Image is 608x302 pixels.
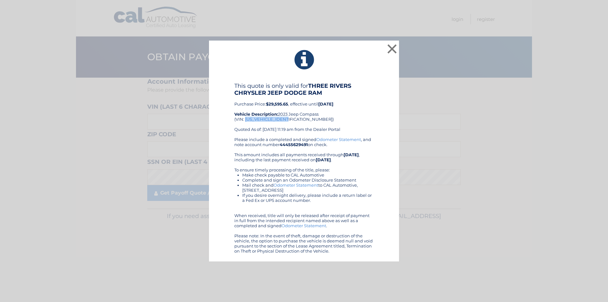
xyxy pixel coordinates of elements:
[316,157,331,162] b: [DATE]
[234,112,278,117] strong: Vehicle Description:
[242,193,374,203] li: If you desire overnight delivery, please include a return label or a Fed Ex or UPS account number.
[234,82,374,96] h4: This quote is only valid for
[242,172,374,177] li: Make check payable to CAL Automotive
[234,82,374,137] div: Purchase Price: , effective until 2023 Jeep Compass (VIN: [US_VEHICLE_IDENTIFICATION_NUMBER]) Quo...
[344,152,359,157] b: [DATE]
[234,82,351,96] b: THREE RIVERS CHRYSLER JEEP DODGE RAM
[280,142,308,147] b: 44455629491
[234,137,374,254] div: Please include a completed and signed , and note account number on check. This amount includes al...
[318,101,333,106] b: [DATE]
[274,183,318,188] a: Odometer Statement
[266,101,288,106] b: $29,595.65
[386,42,398,55] button: ×
[282,223,326,228] a: Odometer Statement
[316,137,361,142] a: Odometer Statement
[242,177,374,183] li: Complete and sign an Odometer Disclosure Statement
[242,183,374,193] li: Mail check and to CAL Automotive, [STREET_ADDRESS]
